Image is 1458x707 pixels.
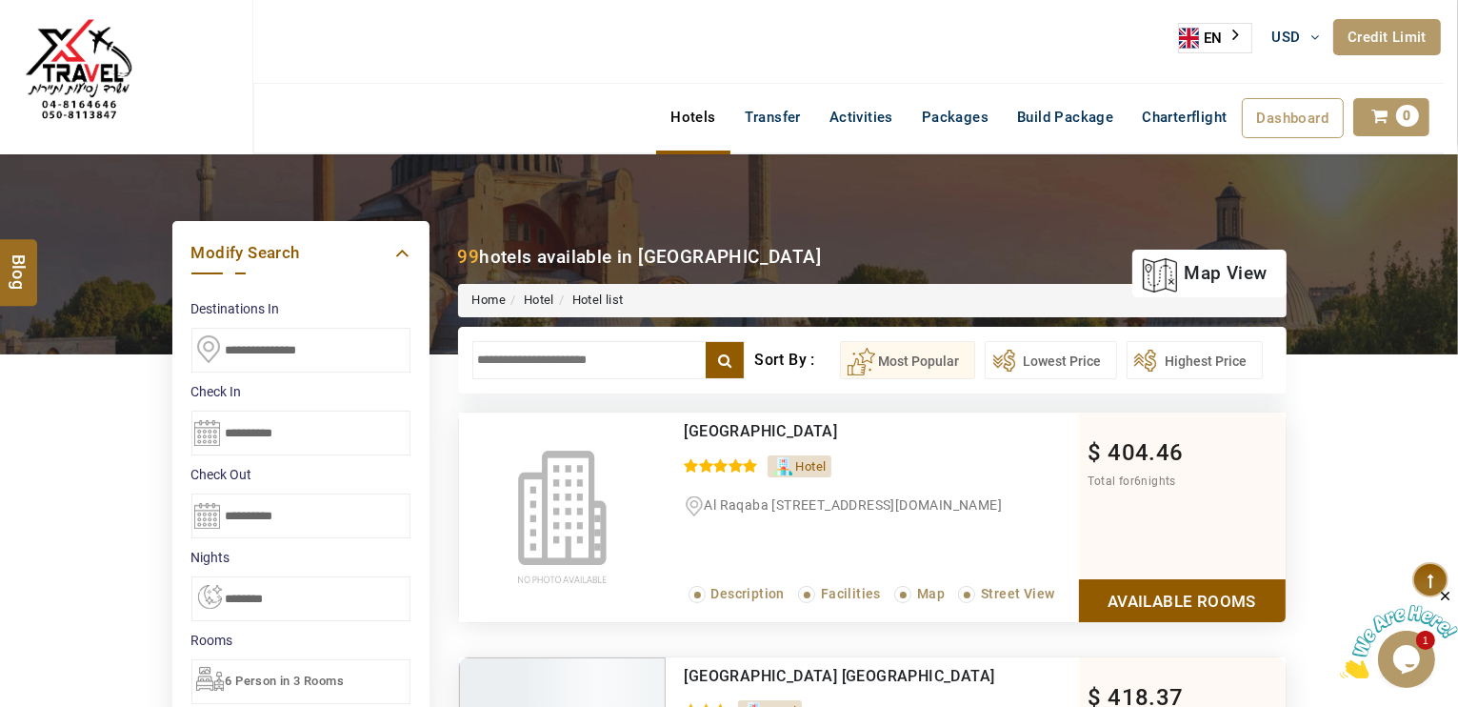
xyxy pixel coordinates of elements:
a: Transfer [730,98,815,136]
label: Rooms [191,631,410,650]
span: Street View [981,586,1054,601]
button: Lowest Price [985,341,1117,379]
aside: Language selected: English [1178,23,1252,53]
span: Charterflight [1142,109,1227,126]
a: Activities [815,98,908,136]
span: Dashboard [1257,110,1329,127]
a: Show Rooms [1079,579,1286,622]
span: USD [1272,29,1301,46]
button: Highest Price [1127,341,1263,379]
div: Sort By : [754,341,839,379]
span: 404.46 [1108,439,1183,466]
a: Charterflight [1128,98,1241,136]
span: Facilities [821,586,881,601]
span: 6 [1134,475,1141,488]
a: [GEOGRAPHIC_DATA] [685,422,838,440]
a: EN [1179,24,1251,52]
li: Hotel list [554,292,624,310]
label: Check Out [191,465,410,484]
a: Modify Search [191,240,410,266]
button: Most Popular [840,341,975,379]
span: Blog [7,254,31,271]
img: noimage.jpg [459,413,666,622]
span: 6 Person in 3 Rooms [226,674,345,688]
a: Home [472,293,507,307]
a: Credit Limit [1333,19,1441,55]
label: Check In [191,382,410,401]
div: Language [1178,23,1252,53]
span: 0 [1396,105,1419,127]
iframe: chat widget [1340,588,1458,678]
span: Al Raqaba [STREET_ADDRESS][DOMAIN_NAME] [705,497,1003,513]
img: The Royal Line Holidays [14,9,143,137]
a: Hotel [524,293,554,307]
a: map view [1142,252,1267,294]
a: Hotels [656,98,729,136]
label: nights [191,548,410,567]
a: Build Package [1003,98,1128,136]
span: $ [1089,439,1102,466]
div: Badawia Resort Sharm el Sheikh [685,667,1000,686]
a: 0 [1353,98,1429,136]
b: 99 [458,246,480,268]
div: Regency Star Hotel [685,422,1000,441]
label: Destinations In [191,299,410,318]
span: Total for nights [1089,475,1176,488]
span: Map [917,586,945,601]
div: hotels available in [GEOGRAPHIC_DATA] [458,244,822,270]
a: Packages [908,98,1003,136]
span: Hotel [796,459,827,474]
a: [GEOGRAPHIC_DATA] [GEOGRAPHIC_DATA] [685,667,995,685]
span: Description [711,586,785,601]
